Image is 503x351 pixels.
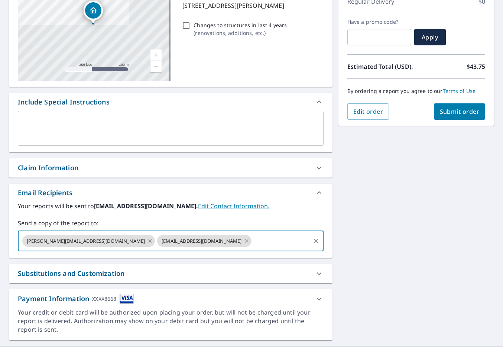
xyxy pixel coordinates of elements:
[22,238,149,245] span: [PERSON_NAME][EMAIL_ADDRESS][DOMAIN_NAME]
[9,93,332,111] div: Include Special Instructions
[18,97,110,107] div: Include Special Instructions
[18,294,134,304] div: Payment Information
[347,88,485,94] p: By ordering a report you agree to our
[18,308,324,334] div: Your credit or debit card will be authorized upon placing your order, but will not be charged unt...
[182,1,320,10] p: [STREET_ADDRESS][PERSON_NAME]
[194,29,287,37] p: ( renovations, additions, etc. )
[443,87,476,94] a: Terms of Use
[18,188,72,198] div: Email Recipients
[194,21,287,29] p: Changes to structures in last 4 years
[414,29,446,45] button: Apply
[18,219,324,228] label: Send a copy of the report to:
[467,62,485,71] p: $43.75
[311,236,321,246] button: Clear
[9,264,332,283] div: Substitutions and Customization
[84,1,103,24] div: Dropped pin, building 1, Residential property, 8334 Quiet Creek Dr Denham Springs, LA 70726
[18,202,324,210] label: Your reports will be sent to
[157,235,251,247] div: [EMAIL_ADDRESS][DOMAIN_NAME]
[150,61,162,72] a: Current Level 17, Zoom Out
[9,158,332,177] div: Claim Information
[347,19,411,25] label: Have a promo code?
[18,268,124,278] div: Substitutions and Customization
[347,62,416,71] p: Estimated Total (USD):
[440,107,480,116] span: Submit order
[347,103,389,120] button: Edit order
[92,294,116,304] div: XXXX8668
[157,238,246,245] span: [EMAIL_ADDRESS][DOMAIN_NAME]
[22,235,155,247] div: [PERSON_NAME][EMAIL_ADDRESS][DOMAIN_NAME]
[120,294,134,304] img: cardImage
[9,184,332,202] div: Email Recipients
[9,289,332,308] div: Payment InformationXXXX8668cardImage
[198,202,269,210] a: EditContactInfo
[94,202,198,210] b: [EMAIL_ADDRESS][DOMAIN_NAME].
[150,49,162,61] a: Current Level 17, Zoom In
[18,163,78,173] div: Claim Information
[420,33,440,41] span: Apply
[434,103,486,120] button: Submit order
[353,107,383,116] span: Edit order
